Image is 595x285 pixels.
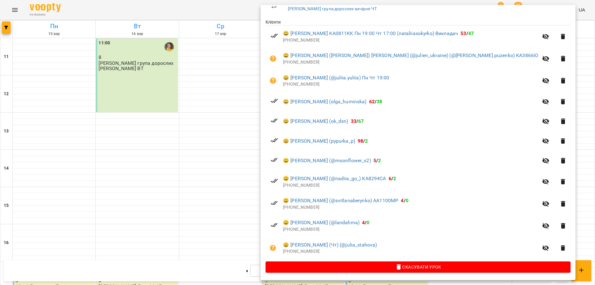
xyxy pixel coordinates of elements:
[367,220,369,225] span: 0
[378,158,381,163] span: 2
[373,158,381,163] b: /
[351,118,364,124] b: /
[389,176,391,181] span: 6
[283,118,348,125] a: 😀 [PERSON_NAME] (ok_dsn)
[283,226,538,233] p: [PHONE_NUMBER]
[266,261,571,273] button: Скасувати Урок
[283,175,386,182] a: 😀 [PERSON_NAME] (@nadiia_go_) КА8294СА
[358,138,368,144] b: /
[283,81,538,87] p: [PHONE_NUMBER]
[271,136,278,144] svg: Візит сплачено
[271,97,278,105] svg: Візит сплачено
[283,52,538,59] a: 😀 [PERSON_NAME] ([PERSON_NAME]) [PERSON_NAME] (@julien_ukraine) (@[PERSON_NAME].puzenko) КА3866ІО
[283,219,359,226] a: 😀 [PERSON_NAME] (@landahma)
[266,51,280,66] button: Візит ще не сплачено. Додати оплату?
[266,73,280,88] button: Візит ще не сплачено. Додати оплату?
[351,118,356,124] span: 33
[461,30,466,36] span: 53
[271,117,278,124] svg: Візит сплачено
[283,182,538,189] p: [PHONE_NUMBER]
[271,177,278,185] svg: Візит сплачено
[468,30,474,36] span: 47
[362,220,365,225] span: 4
[461,30,474,36] b: /
[271,156,278,164] svg: Візит сплачено
[283,59,538,65] p: [PHONE_NUMBER]
[283,37,538,43] p: [PHONE_NUMBER]
[283,241,377,249] a: 😀 [PERSON_NAME] (Чт) (@julia_stahova)
[271,32,278,39] svg: Візит сплачено
[373,158,376,163] span: 5
[271,221,278,229] svg: Візит сплачено
[266,241,280,256] button: Візит ще не сплачено. Додати оплату?
[283,204,538,211] p: [PHONE_NUMBER]
[406,198,408,203] span: 0
[271,199,278,207] svg: Візит сплачено
[283,137,355,145] a: 😀 [PERSON_NAME] (pypurka_p)
[393,176,396,181] span: 2
[283,98,367,105] a: 😀 [PERSON_NAME] (olga_huminska)
[283,157,371,164] a: 😀 [PERSON_NAME] (@moonflower_s2)
[283,30,458,37] a: 😀 [PERSON_NAME] КА0811КК Пн 19:00 Чт 17:00 (nataliiasokyrko) Викладач
[271,263,566,271] span: Скасувати Урок
[389,176,396,181] b: /
[401,198,403,203] span: 4
[401,198,408,203] b: /
[266,19,571,261] ul: Клієнти
[283,74,390,82] a: 😀 [PERSON_NAME] (@juliia.yuliia) Пн Чт 19:00
[358,118,364,124] span: 67
[369,99,375,105] span: 62
[369,99,382,105] b: /
[283,248,538,255] p: [PHONE_NUMBER]
[377,99,382,105] span: 38
[362,220,369,225] b: /
[365,138,368,144] span: 2
[358,138,363,144] span: 98
[288,6,377,11] a: [PERSON_NAME] група дорослих вечірня ЧТ
[283,197,398,204] a: 😀 [PERSON_NAME] (@svitlanaberynko) АА1100МР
